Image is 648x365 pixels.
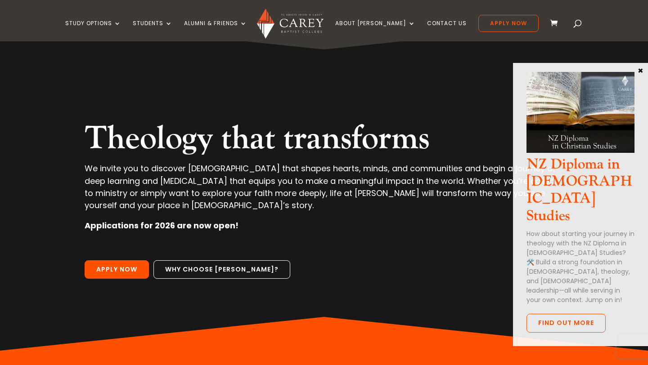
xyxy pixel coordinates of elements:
[85,220,238,231] strong: Applications for 2026 are now open!
[636,66,645,74] button: Close
[85,260,149,279] a: Apply Now
[526,229,634,305] p: How about starting your journey in theology with the NZ Diploma in [DEMOGRAPHIC_DATA] Studies? 🛠️...
[427,20,467,41] a: Contact Us
[526,314,606,333] a: FInd out more
[526,145,634,156] a: NZ Dip
[184,20,247,41] a: Alumni & Friends
[526,156,634,230] h3: NZ Diploma in [DEMOGRAPHIC_DATA] Studies
[65,20,121,41] a: Study Options
[85,162,563,219] p: We invite you to discover [DEMOGRAPHIC_DATA] that shapes hearts, minds, and communities and begin...
[153,260,290,279] a: Why choose [PERSON_NAME]?
[526,72,634,153] img: NZ Dip
[257,9,323,39] img: Carey Baptist College
[335,20,415,41] a: About [PERSON_NAME]
[85,119,563,162] h2: Theology that transforms
[133,20,172,41] a: Students
[478,15,539,32] a: Apply Now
